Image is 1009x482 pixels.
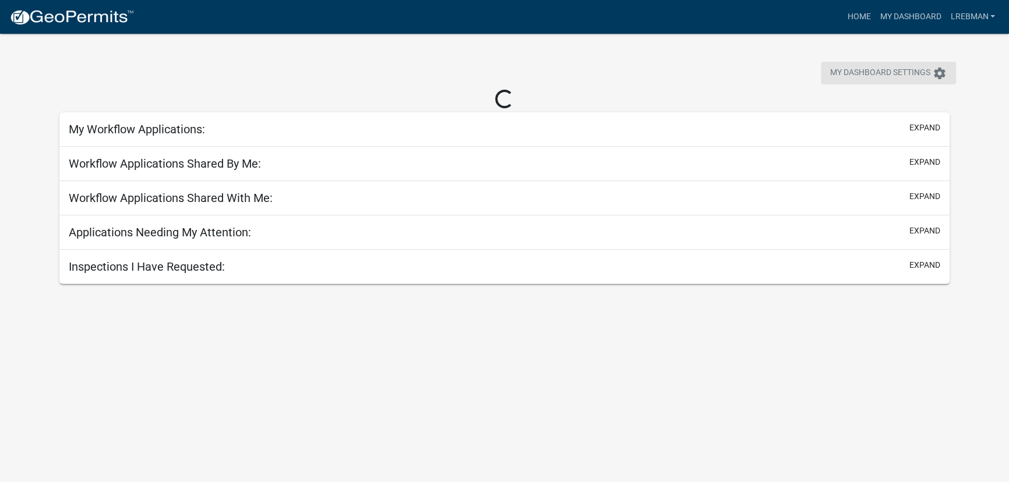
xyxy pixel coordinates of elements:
a: Home [842,6,875,28]
h5: Workflow Applications Shared By Me: [69,157,261,171]
i: settings [933,66,947,80]
button: expand [909,259,940,271]
button: My Dashboard Settingssettings [821,62,956,84]
a: My Dashboard [875,6,946,28]
button: expand [909,122,940,134]
h5: Applications Needing My Attention: [69,225,251,239]
button: expand [909,225,940,237]
h5: Inspections I Have Requested: [69,260,225,274]
h5: Workflow Applications Shared With Me: [69,191,273,205]
button: expand [909,190,940,203]
button: expand [909,156,940,168]
span: My Dashboard Settings [830,66,930,80]
h5: My Workflow Applications: [69,122,205,136]
a: lrebman [946,6,1000,28]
